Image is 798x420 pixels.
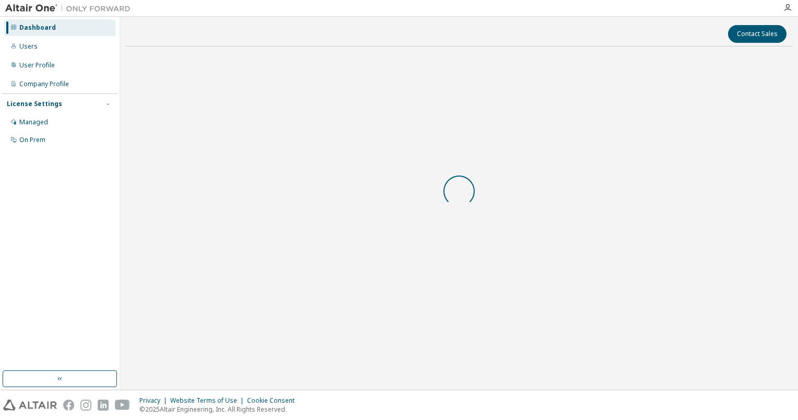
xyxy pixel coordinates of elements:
div: Users [19,42,38,51]
div: Website Terms of Use [170,396,247,405]
button: Contact Sales [728,25,787,43]
div: Privacy [139,396,170,405]
div: Company Profile [19,80,69,88]
img: altair_logo.svg [3,400,57,411]
img: Altair One [5,3,136,14]
div: License Settings [7,100,62,108]
div: Cookie Consent [247,396,301,405]
img: linkedin.svg [98,400,109,411]
div: Managed [19,118,48,126]
img: facebook.svg [63,400,74,411]
div: Dashboard [19,24,56,32]
img: instagram.svg [80,400,91,411]
div: User Profile [19,61,55,69]
p: © 2025 Altair Engineering, Inc. All Rights Reserved. [139,405,301,414]
div: On Prem [19,136,45,144]
img: youtube.svg [115,400,130,411]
